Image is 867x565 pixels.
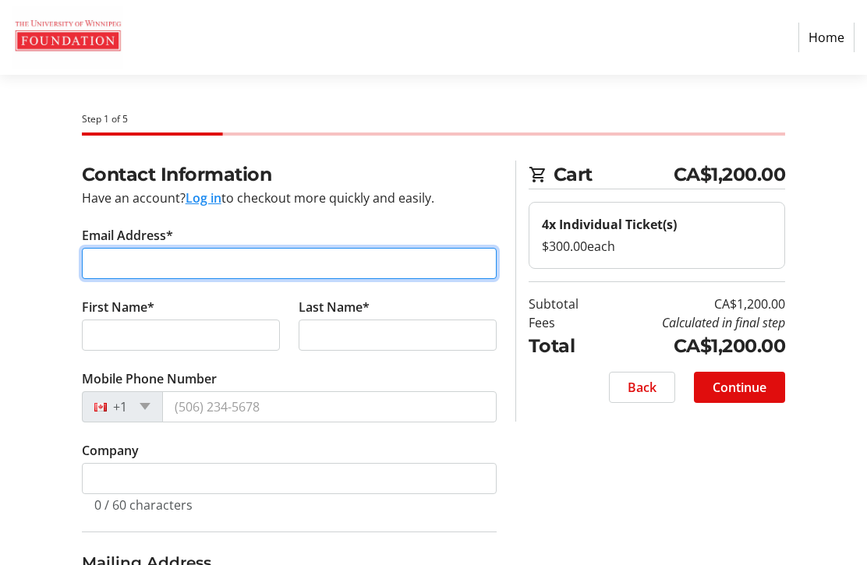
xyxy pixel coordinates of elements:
[529,332,603,360] td: Total
[186,189,221,207] button: Log in
[603,313,786,332] td: Calculated in final step
[609,372,675,403] button: Back
[82,369,217,388] label: Mobile Phone Number
[713,378,766,397] span: Continue
[299,298,370,316] label: Last Name*
[162,391,497,422] input: (506) 234-5678
[554,161,674,189] span: Cart
[94,496,193,514] tr-character-limit: 0 / 60 characters
[603,332,786,360] td: CA$1,200.00
[674,161,786,189] span: CA$1,200.00
[529,295,603,313] td: Subtotal
[694,372,785,403] button: Continue
[542,216,677,233] strong: 4x Individual Ticket(s)
[628,378,656,397] span: Back
[82,161,497,189] h2: Contact Information
[82,189,497,207] div: Have an account? to checkout more quickly and easily.
[82,298,154,316] label: First Name*
[529,313,603,332] td: Fees
[82,441,139,460] label: Company
[12,6,123,69] img: The U of W Foundation's Logo
[542,237,773,256] div: $300.00 each
[82,112,786,126] div: Step 1 of 5
[82,226,173,245] label: Email Address*
[798,23,855,52] a: Home
[603,295,786,313] td: CA$1,200.00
